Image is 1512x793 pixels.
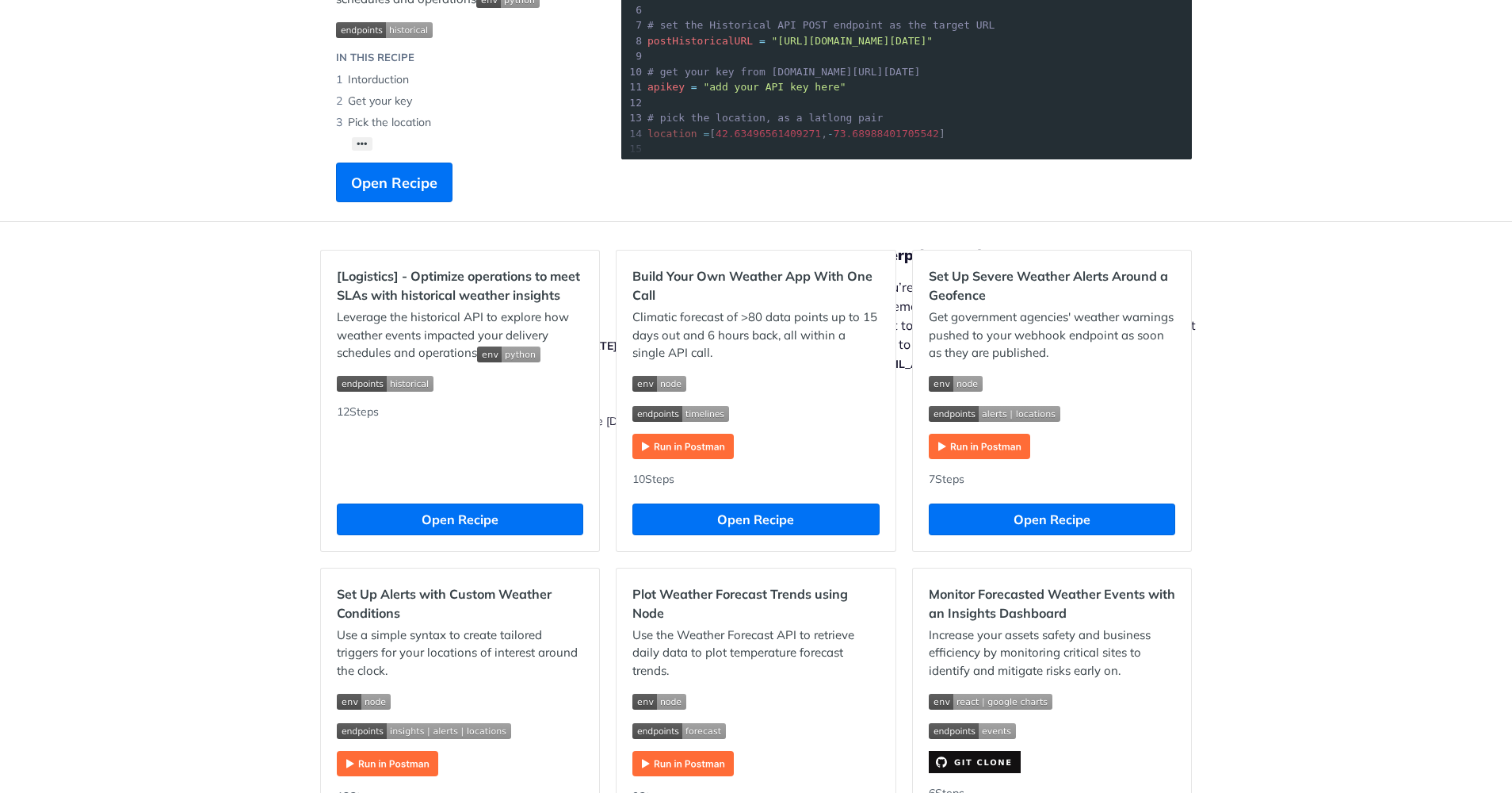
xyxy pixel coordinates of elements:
[337,694,391,710] img: env
[337,266,583,305] h2: [Logistics] - Optimize operations to meet SLAs with historical weather insights
[632,471,879,488] div: 10 Steps
[632,694,686,710] img: env
[632,404,879,422] span: Expand image
[632,751,734,776] img: Run in Postman
[929,404,1175,422] span: Expand image
[929,691,1175,710] span: Expand image
[929,308,1175,362] p: Get government agencies' weather warnings pushed to your webhook endpoint as soon as they are pub...
[632,438,734,453] a: Expand image
[337,504,583,535] button: Open Recipe
[929,471,1175,488] div: 7 Steps
[351,172,437,193] span: Open Recipe
[867,246,1238,265] h5: Enterprise-Grade Support
[477,347,540,362] img: env
[352,137,372,151] button: •••
[337,723,511,739] img: endpoint
[337,751,438,776] img: Run in Postman
[632,584,879,623] h2: Plot Weather Forecast Trends using Node
[337,691,583,710] span: Expand image
[632,723,726,739] img: endpoint
[477,345,540,360] span: Expand image
[632,374,879,393] span: Expand image
[632,434,734,459] img: Run in Postman
[455,246,867,265] h5: FAQ
[337,722,583,740] span: Expand image
[337,308,583,362] p: Leverage the historical API to explore how weather events impacted your delivery schedules and op...
[336,20,590,38] span: Expand image
[336,69,590,90] li: Intorduction
[929,438,1030,453] a: Expand image
[632,266,879,305] h2: Build Your Own Weather App With One Call
[336,90,590,112] li: Get your key
[632,722,879,740] span: Expand image
[337,755,438,770] a: Expand image
[929,626,1175,680] p: Increase your assets safety and business efficiency by monitoring critical sites to identify and ...
[929,722,1175,740] span: Expand image
[929,504,1175,535] button: Open Recipe
[929,376,983,392] img: env
[929,266,1175,305] h2: Set Up Severe Weather Alerts Around a Geofence
[336,163,452,202] button: Open Recipe
[336,112,590,133] li: Pick the location
[632,755,734,770] a: Expand image
[632,504,879,535] button: Open Recipe
[337,404,583,488] div: 12 Steps
[337,584,583,623] h2: Set Up Alerts with Custom Weather Conditions
[929,406,1060,422] img: endpoint
[929,751,1021,773] img: clone
[632,691,879,710] span: Expand image
[929,434,1030,459] img: Run in Postman
[632,626,879,680] p: Use the Weather Forecast API to retrieve daily data to plot temperature forecast trends.
[632,406,729,422] img: endpoint
[337,626,583,680] p: Use a simple syntax to create tailored triggers for your locations of interest around the clock.
[336,50,414,66] div: IN THIS RECIPE
[929,723,1016,739] img: endpoint
[337,374,583,393] span: Expand image
[337,376,433,392] img: endpoint
[929,694,1052,710] img: env
[929,374,1175,393] span: Expand image
[929,584,1175,623] h2: Monitor Forecasted Weather Events with an Insights Dashboard
[632,308,879,362] p: Climatic forecast of >80 data points up to 15 days out and 6 hours back, all within a single API ...
[336,22,433,38] img: endpoint
[929,753,1021,768] a: Expand image
[632,376,686,392] img: env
